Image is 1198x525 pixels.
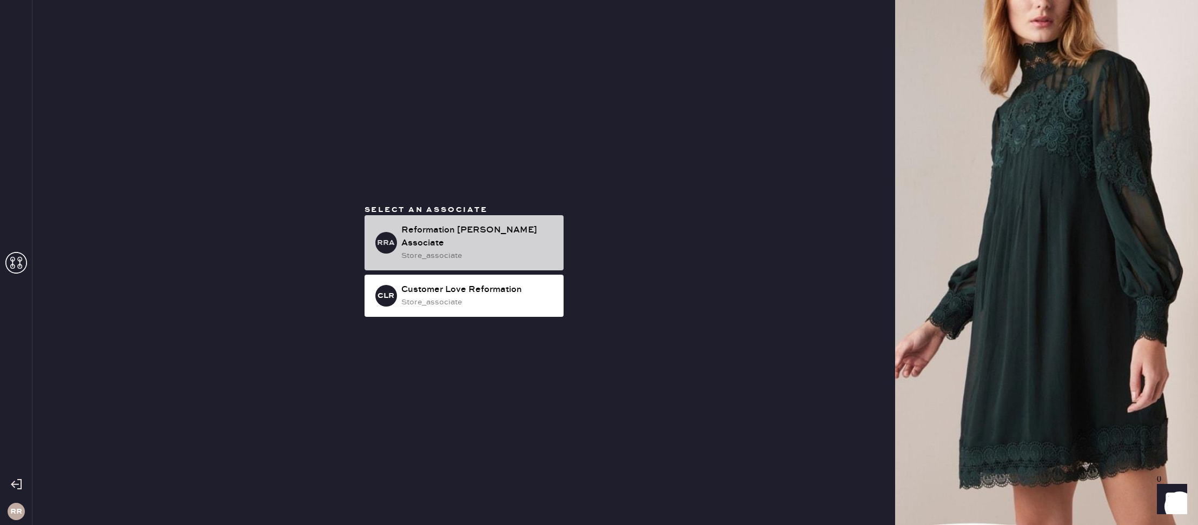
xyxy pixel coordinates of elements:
div: store_associate [401,250,555,262]
h3: CLR [378,292,394,300]
h3: RR [10,508,22,515]
div: store_associate [401,296,555,308]
div: Customer Love Reformation [401,283,555,296]
h3: RRA [377,239,395,247]
span: Select an associate [365,205,488,215]
div: Reformation [PERSON_NAME] Associate [401,224,555,250]
iframe: Front Chat [1147,476,1193,523]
